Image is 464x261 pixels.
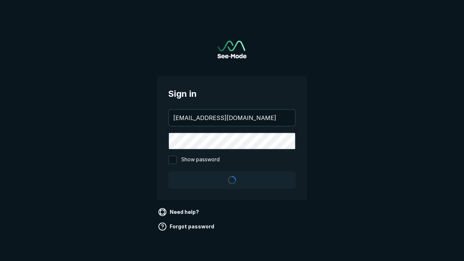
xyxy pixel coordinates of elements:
a: Need help? [157,206,202,218]
img: See-Mode Logo [217,41,246,58]
span: Sign in [168,87,296,100]
input: your@email.com [169,110,295,126]
a: Forgot password [157,221,217,232]
span: Show password [181,156,220,164]
a: Go to sign in [217,41,246,58]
